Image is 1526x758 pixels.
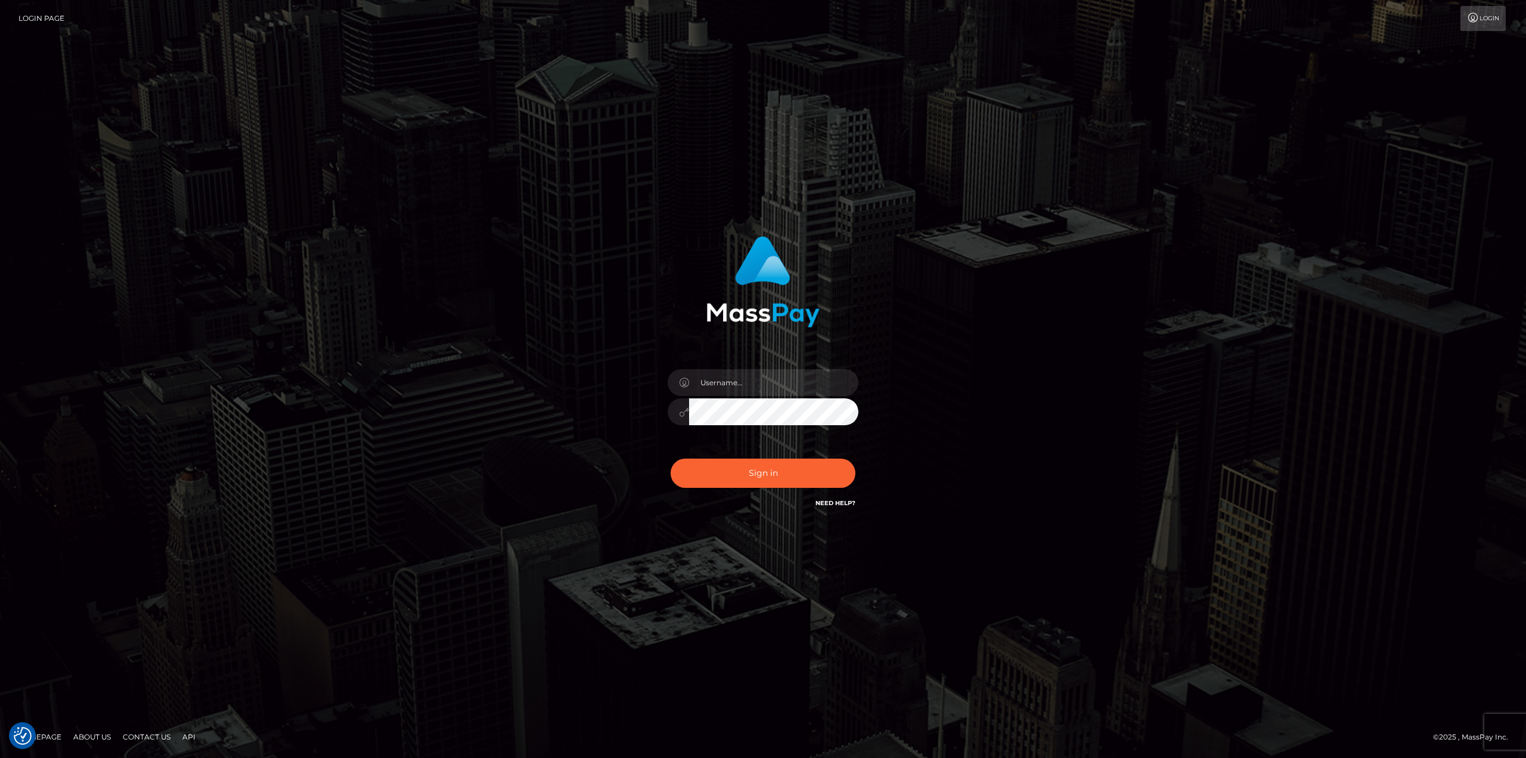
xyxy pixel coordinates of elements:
button: Consent Preferences [14,727,32,745]
a: Need Help? [815,499,855,507]
a: Contact Us [118,728,175,746]
a: Homepage [13,728,66,746]
a: API [178,728,200,746]
button: Sign in [671,459,855,488]
img: MassPay Login [706,236,820,327]
a: Login Page [18,6,64,31]
a: About Us [69,728,116,746]
img: Revisit consent button [14,727,32,745]
input: Username... [689,369,858,396]
a: Login [1460,6,1506,31]
div: © 2025 , MassPay Inc. [1433,731,1517,744]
